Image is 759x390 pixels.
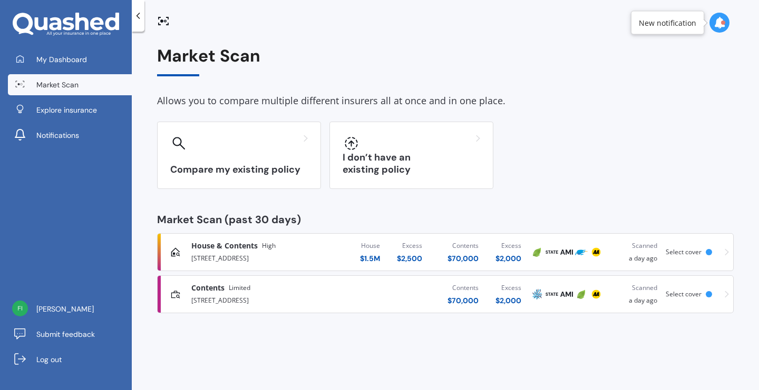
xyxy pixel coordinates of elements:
[612,283,657,306] div: a day ago
[639,17,696,28] div: New notification
[531,246,543,258] img: Initio
[36,354,62,365] span: Log out
[36,130,79,141] span: Notifications
[447,241,479,251] div: Contents
[36,304,94,314] span: [PERSON_NAME]
[157,214,734,225] div: Market Scan (past 30 days)
[612,241,657,251] div: Scanned
[8,49,132,70] a: My Dashboard
[191,241,258,251] span: House & Contents
[157,233,734,271] a: House & ContentsHigh[STREET_ADDRESS]House$1.5MExcess$2,500Contents$70,000Excess$2,000InitioStateA...
[8,99,132,121] a: Explore insurance
[157,46,734,76] div: Market Scan
[36,54,87,65] span: My Dashboard
[229,283,250,293] span: Limited
[262,241,276,251] span: High
[8,74,132,95] a: Market Scan
[8,125,132,146] a: Notifications
[546,246,558,258] img: State
[447,295,479,306] div: $ 70,000
[560,288,573,301] img: AMI
[8,298,132,319] a: [PERSON_NAME]
[397,241,422,251] div: Excess
[495,295,521,306] div: $ 2,000
[666,289,702,298] span: Select cover
[447,283,479,293] div: Contents
[360,241,380,251] div: House
[191,283,225,293] span: Contents
[590,246,602,258] img: AA
[612,241,657,264] div: a day ago
[495,241,521,251] div: Excess
[170,164,308,176] h3: Compare my existing policy
[612,283,657,293] div: Scanned
[495,253,521,264] div: $ 2,000
[157,275,734,313] a: ContentsLimited[STREET_ADDRESS]Contents$70,000Excess$2,000AMPStateAMIInitioAAScanneda day agoSele...
[666,247,702,256] span: Select cover
[397,253,422,264] div: $ 2,500
[590,288,602,301] img: AA
[546,288,558,301] img: State
[8,324,132,345] a: Submit feedback
[36,105,97,115] span: Explore insurance
[191,251,318,264] div: [STREET_ADDRESS]
[575,246,588,258] img: Trade Me Insurance
[12,301,28,316] img: 2bf9bfc61ea408427efd7daf53cd7649
[531,288,543,301] img: AMP
[447,253,479,264] div: $ 70,000
[8,349,132,370] a: Log out
[575,288,588,301] img: Initio
[560,246,573,258] img: AMI
[157,93,734,109] div: Allows you to compare multiple different insurers all at once and in one place.
[36,79,79,90] span: Market Scan
[191,293,350,306] div: [STREET_ADDRESS]
[36,329,95,339] span: Submit feedback
[343,152,480,176] h3: I don’t have an existing policy
[495,283,521,293] div: Excess
[360,253,380,264] div: $ 1.5M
